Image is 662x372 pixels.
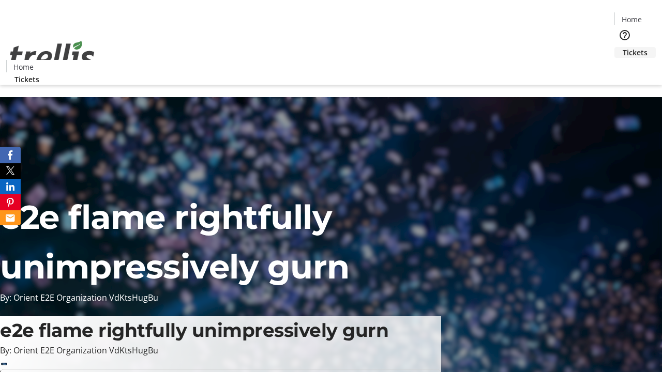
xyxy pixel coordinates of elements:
[614,58,635,79] button: Cart
[7,61,40,72] a: Home
[13,61,34,72] span: Home
[614,47,656,58] a: Tickets
[14,74,39,85] span: Tickets
[6,29,98,81] img: Orient E2E Organization VdKtsHugBu's Logo
[6,74,48,85] a: Tickets
[623,47,648,58] span: Tickets
[615,14,648,25] a: Home
[622,14,642,25] span: Home
[614,25,635,45] button: Help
